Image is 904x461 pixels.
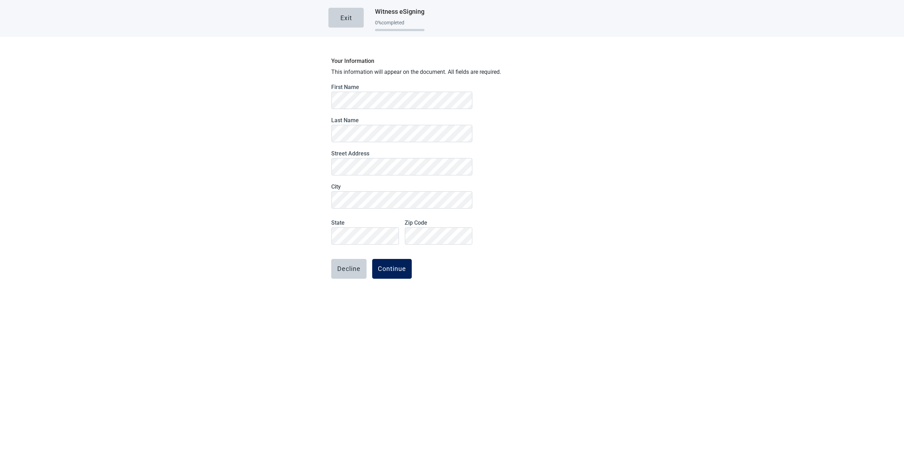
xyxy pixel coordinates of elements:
[337,265,361,272] div: Decline
[372,259,412,279] button: Continue
[331,183,472,190] label: City
[331,57,573,65] h2: Your Information
[405,219,472,226] label: Zip Code
[331,259,367,279] button: Decline
[328,8,364,28] button: Exit
[331,117,472,124] label: Last Name
[331,150,472,157] label: Street Address
[378,265,406,272] div: Continue
[375,20,424,25] div: 0 % completed
[340,14,352,21] div: Exit
[331,219,399,226] label: State
[375,7,424,17] h1: Witness eSigning
[331,84,472,90] label: First Name
[331,68,573,76] p: This information will appear on the document. All fields are required.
